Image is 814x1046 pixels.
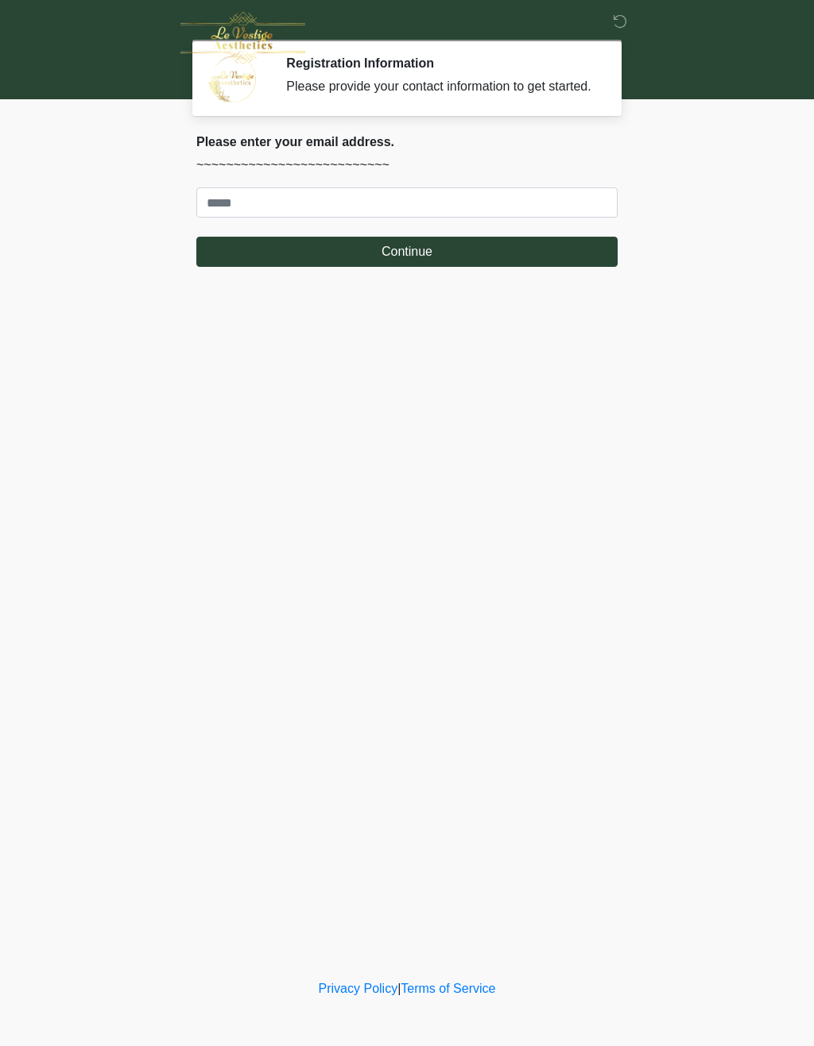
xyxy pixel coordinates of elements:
img: Agent Avatar [208,56,256,103]
p: ~~~~~~~~~~~~~~~~~~~~~~~~~~ [196,156,618,175]
a: Privacy Policy [319,982,398,995]
div: Please provide your contact information to get started. [286,77,594,96]
a: Terms of Service [401,982,495,995]
button: Continue [196,237,618,267]
img: Le Vestige Aesthetics Logo [180,12,305,64]
h2: Please enter your email address. [196,134,618,149]
a: | [397,982,401,995]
